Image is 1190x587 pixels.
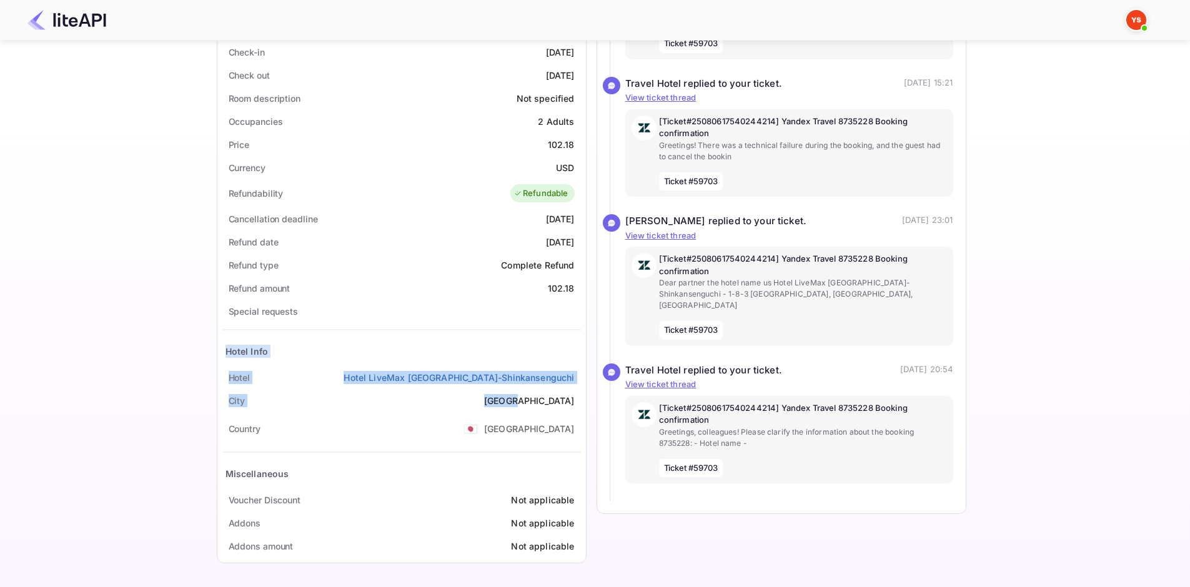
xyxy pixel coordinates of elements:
p: View ticket thread [625,230,953,242]
div: Refund amount [229,282,290,295]
div: Travel Hotel replied to your ticket. [625,363,782,378]
div: Not applicable [511,516,574,530]
p: View ticket thread [625,378,953,391]
div: 2 Adults [538,115,574,128]
div: Not specified [517,92,575,105]
div: Occupancies [229,115,283,128]
img: LiteAPI Logo [27,10,106,30]
img: AwvSTEc2VUhQAAAAAElFTkSuQmCC [632,116,657,141]
div: Refund type [229,259,279,272]
p: [DATE] 15:21 [904,77,953,91]
div: Addons amount [229,540,294,553]
div: City [229,394,245,407]
div: [DATE] [546,46,575,59]
div: 102.18 [548,282,575,295]
span: Ticket #59703 [659,321,723,340]
span: United States [464,417,478,440]
p: [DATE] 23:01 [902,214,953,229]
div: Travel Hotel replied to your ticket. [625,77,782,91]
div: Not applicable [511,540,574,553]
p: [Ticket#25080617540244214] Yandex Travel 8735228 Booking confirmation [659,253,947,277]
div: Miscellaneous [226,467,289,480]
div: Price [229,138,250,151]
div: Currency [229,161,265,174]
div: Hotel [229,371,250,384]
p: Greetings, colleagues! Please clarify the information about the booking 8735228: - Hotel name - [659,427,947,449]
img: AwvSTEc2VUhQAAAAAElFTkSuQmCC [632,253,657,278]
p: [Ticket#25080617540244214] Yandex Travel 8735228 Booking confirmation [659,402,947,427]
p: Greetings! There was a technical failure during the booking, and the guest had to cancel the bookin [659,140,947,162]
div: Special requests [229,305,298,318]
div: Country [229,422,260,435]
div: Complete Refund [501,259,574,272]
div: Check out [229,69,270,82]
div: Not applicable [511,493,574,506]
img: AwvSTEc2VUhQAAAAAElFTkSuQmCC [632,402,657,427]
p: [DATE] 20:54 [900,363,953,378]
p: View ticket thread [625,92,953,104]
div: Refund date [229,235,279,249]
img: Yandex Support [1126,10,1146,30]
div: Refundable [513,187,568,200]
div: [DATE] [546,212,575,225]
p: [Ticket#25080617540244214] Yandex Travel 8735228 Booking confirmation [659,116,947,140]
a: Hotel LiveMax [GEOGRAPHIC_DATA]-Shinkansenguchi [344,371,574,384]
div: Voucher Discount [229,493,300,506]
div: USD [556,161,574,174]
div: [DATE] [546,235,575,249]
div: Hotel Info [226,345,269,358]
p: Dear partner the hotel name us Hotel LiveMax [GEOGRAPHIC_DATA]-Shinkansenguchi - 1-8-3 [GEOGRAPHI... [659,277,947,311]
div: Cancellation deadline [229,212,318,225]
div: [DATE] [546,69,575,82]
div: Addons [229,516,260,530]
span: Ticket #59703 [659,459,723,478]
span: Ticket #59703 [659,172,723,191]
div: Refundability [229,187,284,200]
div: Check-in [229,46,265,59]
div: [PERSON_NAME] replied to your ticket. [625,214,807,229]
span: Ticket #59703 [659,34,723,53]
div: 102.18 [548,138,575,151]
div: [GEOGRAPHIC_DATA] [484,394,575,407]
div: Room description [229,92,300,105]
div: [GEOGRAPHIC_DATA] [484,422,575,435]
